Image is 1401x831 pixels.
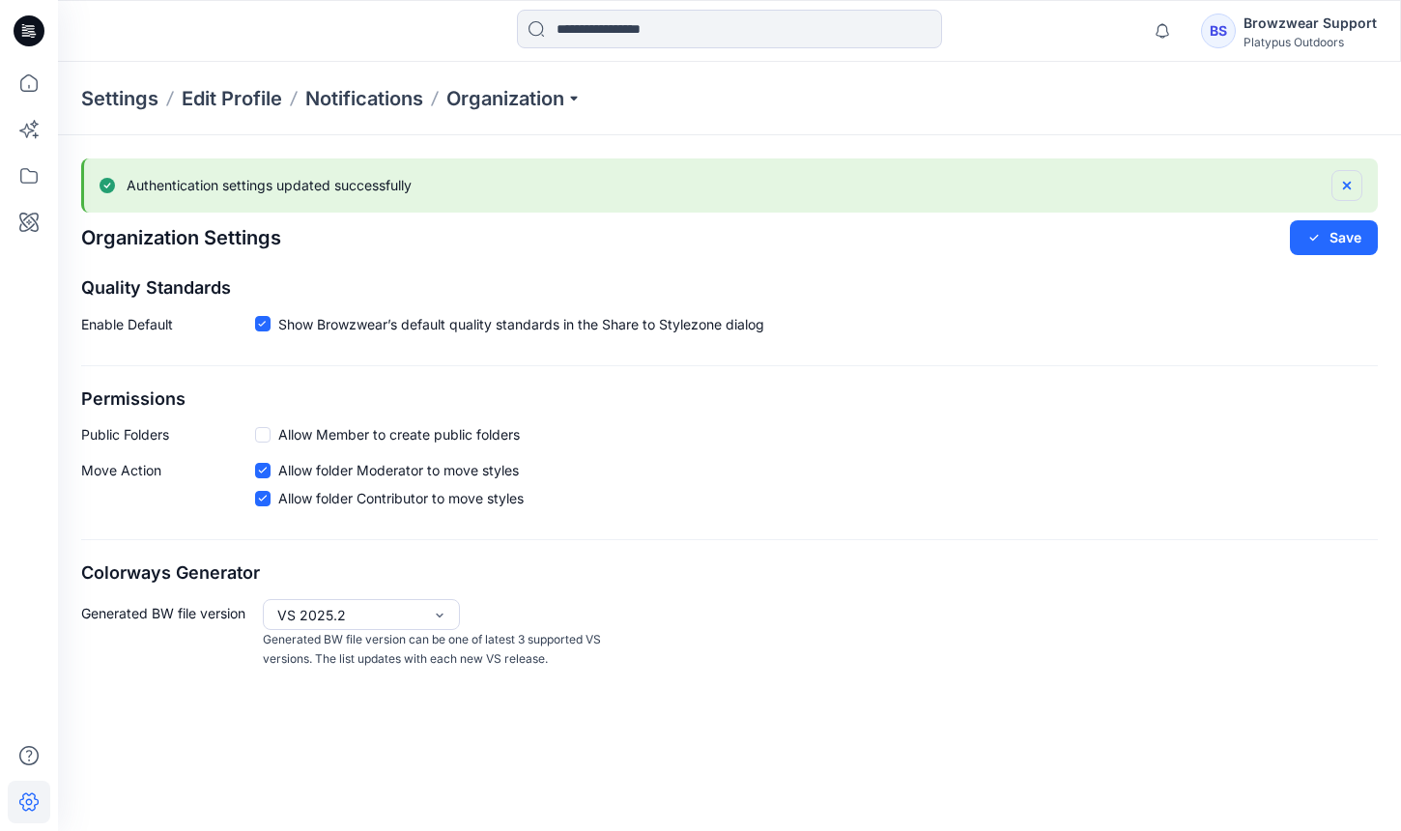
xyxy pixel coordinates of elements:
a: Edit Profile [182,85,282,112]
div: BS [1201,14,1236,48]
h2: Permissions [81,389,1378,410]
p: Generated BW file version [81,599,255,670]
p: Enable Default [81,314,255,342]
h2: Quality Standards [81,278,1378,299]
p: Move Action [81,460,255,516]
span: Allow Member to create public folders [278,424,520,444]
div: Platypus Outdoors [1244,35,1377,49]
span: Allow folder Moderator to move styles [278,460,519,480]
p: Public Folders [81,424,255,444]
span: Allow folder Contributor to move styles [278,488,524,508]
p: Authentication settings updated successfully [127,174,412,197]
a: Notifications [305,85,423,112]
div: VS 2025.2 [277,605,422,625]
h2: Organization Settings [81,227,281,249]
div: Browzwear Support [1244,12,1377,35]
h2: Colorways Generator [81,563,1378,584]
p: Settings [81,85,158,112]
p: Generated BW file version can be one of latest 3 supported VS versions. The list updates with eac... [263,630,607,670]
span: Show Browzwear’s default quality standards in the Share to Stylezone dialog [278,314,764,334]
button: Save [1290,220,1378,255]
